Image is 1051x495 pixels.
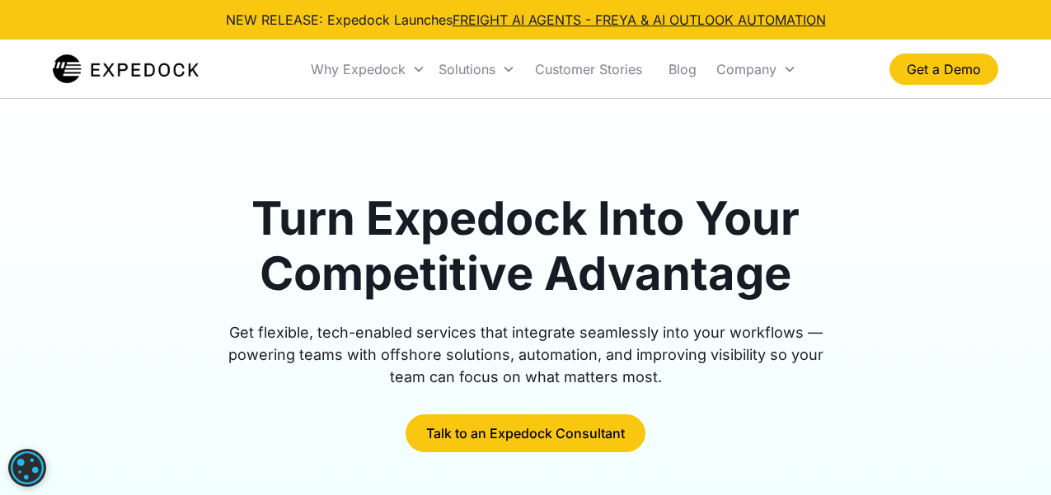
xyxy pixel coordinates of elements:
a: FREIGHT AI AGENTS - FREYA & AI OUTLOOK AUTOMATION [453,12,826,28]
a: Customer Stories [522,41,655,97]
div: Solutions [432,41,522,97]
div: Company [710,41,803,97]
div: Company [716,61,777,77]
a: Talk to an Expedock Consultant [406,414,645,452]
div: Get flexible, tech-enabled services that integrate seamlessly into your workflows — powering team... [209,321,842,388]
div: Solutions [439,61,495,77]
a: home [53,53,199,86]
div: Why Expedock [311,61,406,77]
div: NEW RELEASE: Expedock Launches [226,10,826,30]
iframe: Chat Widget [969,416,1051,495]
h1: Turn Expedock Into Your Competitive Advantage [209,191,842,301]
div: Widget de chat [969,416,1051,495]
img: Expedock Logo [53,53,199,86]
div: Why Expedock [304,41,432,97]
a: Get a Demo [889,54,998,85]
a: Blog [655,41,710,97]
